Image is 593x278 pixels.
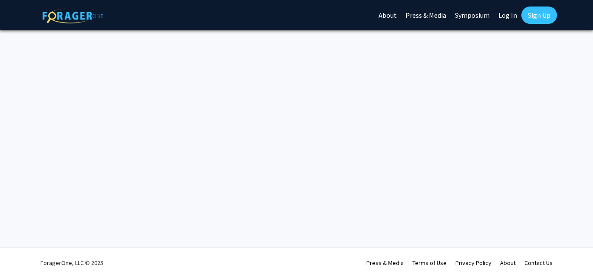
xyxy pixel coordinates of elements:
a: Contact Us [524,259,553,267]
a: Press & Media [366,259,404,267]
div: ForagerOne, LLC © 2025 [40,248,103,278]
a: Terms of Use [412,259,447,267]
img: ForagerOne Logo [43,8,103,23]
a: About [500,259,516,267]
a: Sign Up [521,7,557,24]
a: Privacy Policy [455,259,491,267]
